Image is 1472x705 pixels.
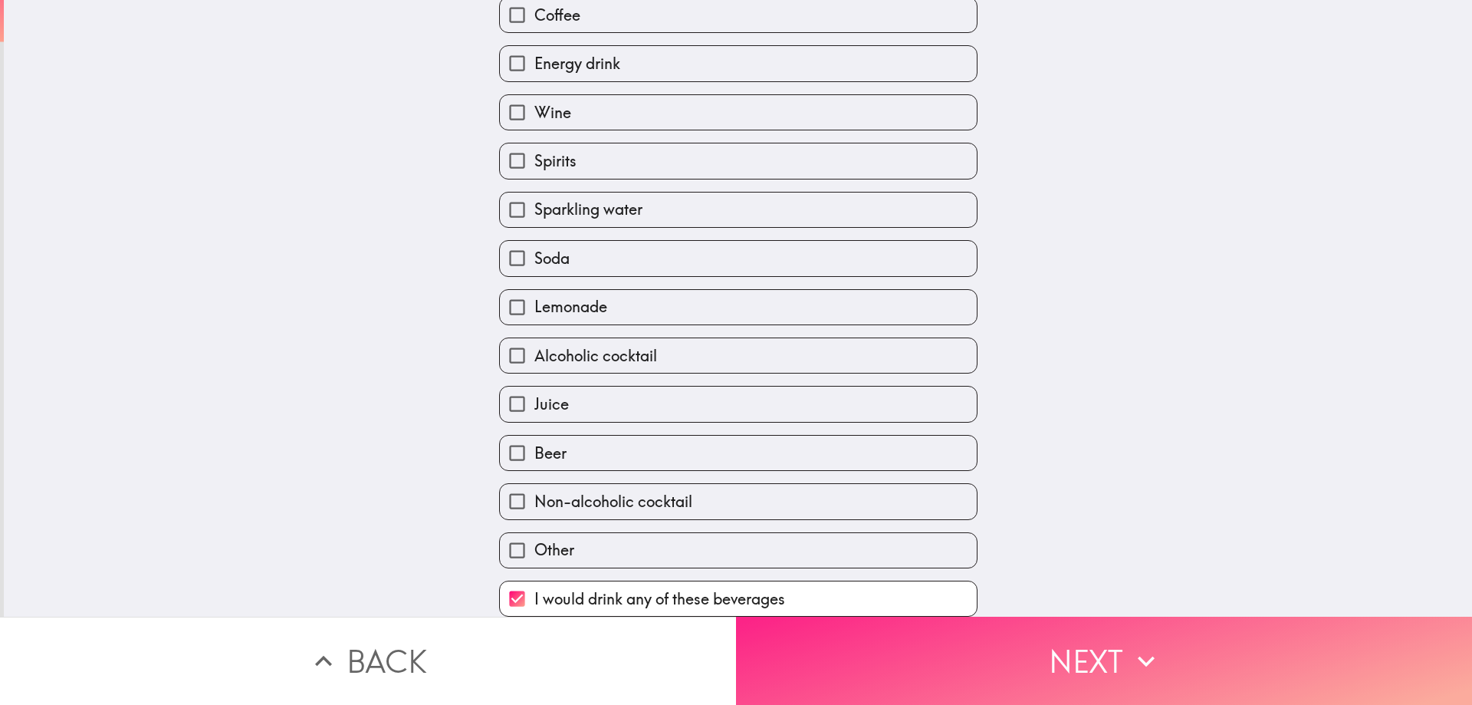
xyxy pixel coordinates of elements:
button: Sparkling water [500,193,977,227]
button: Beer [500,436,977,470]
button: Other [500,533,977,568]
span: Lemonade [534,296,607,318]
button: Non-alcoholic cocktail [500,484,977,519]
span: Energy drink [534,53,620,74]
span: Beer [534,443,567,464]
button: I would drink any of these beverages [500,581,977,616]
button: Alcoholic cocktail [500,338,977,373]
span: Spirits [534,150,577,172]
span: Alcoholic cocktail [534,345,657,367]
span: I would drink any of these beverages [534,588,785,610]
button: Wine [500,95,977,130]
button: Spirits [500,143,977,178]
button: Soda [500,241,977,275]
span: Coffee [534,5,580,26]
span: Juice [534,394,569,415]
span: Wine [534,102,571,124]
span: Sparkling water [534,199,642,220]
button: Next [736,617,1472,705]
button: Juice [500,387,977,421]
button: Lemonade [500,290,977,324]
button: Energy drink [500,46,977,81]
span: Other [534,539,574,561]
span: Soda [534,248,570,269]
span: Non-alcoholic cocktail [534,491,692,512]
